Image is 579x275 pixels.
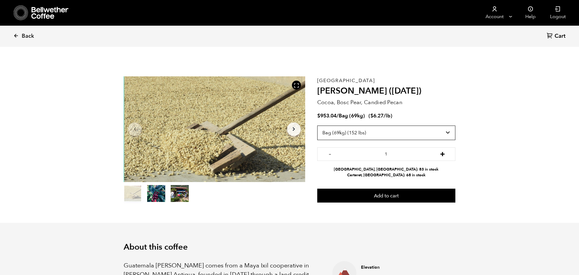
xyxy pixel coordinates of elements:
[317,98,455,107] p: Cocoa, Bosc Pear, Candied Pecan
[361,264,444,270] h4: Elevation
[317,86,455,96] h2: [PERSON_NAME] ([DATE])
[384,112,391,119] span: /lb
[369,112,392,119] span: ( )
[337,112,339,119] span: /
[370,112,373,119] span: $
[317,167,455,172] li: [GEOGRAPHIC_DATA], [GEOGRAPHIC_DATA]: 83 in stock
[370,112,384,119] bdi: 6.27
[317,189,455,203] button: Add to cart
[317,172,455,178] li: Carteret, [GEOGRAPHIC_DATA]: 68 in stock
[547,32,567,40] a: Cart
[555,33,565,40] span: Cart
[22,33,34,40] span: Back
[124,242,455,252] h2: About this coffee
[439,150,446,156] button: +
[317,112,337,119] bdi: 953.04
[339,112,365,119] span: Bag (69kg)
[317,112,320,119] span: $
[326,150,334,156] button: -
